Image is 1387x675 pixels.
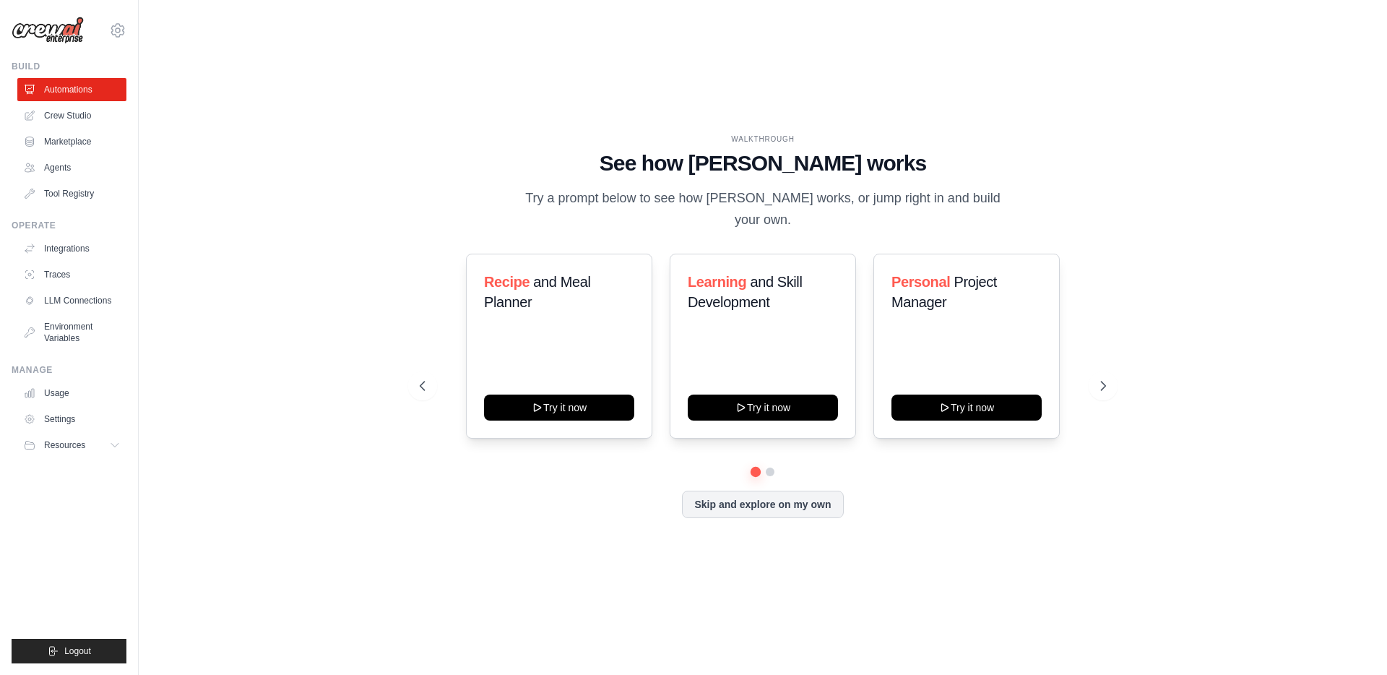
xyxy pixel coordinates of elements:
a: Crew Studio [17,104,126,127]
h1: See how [PERSON_NAME] works [420,150,1106,176]
button: Try it now [484,395,634,421]
a: Environment Variables [17,315,126,350]
div: Build [12,61,126,72]
a: Settings [17,408,126,431]
span: Project Manager [891,274,997,310]
button: Skip and explore on my own [682,491,843,518]
a: LLM Connections [17,289,126,312]
div: WALKTHROUGH [420,134,1106,145]
img: Logo [12,17,84,44]
button: Try it now [891,395,1042,421]
button: Resources [17,434,126,457]
a: Integrations [17,237,126,260]
div: Manage [12,364,126,376]
a: Marketplace [17,130,126,153]
span: Learning [688,274,746,290]
button: Try it now [688,395,838,421]
span: and Meal Planner [484,274,590,310]
span: Recipe [484,274,530,290]
a: Usage [17,382,126,405]
span: Logout [64,645,91,657]
button: Logout [12,639,126,663]
p: Try a prompt below to see how [PERSON_NAME] works, or jump right in and build your own. [520,188,1006,231]
span: and Skill Development [688,274,802,310]
span: Personal [891,274,950,290]
a: Agents [17,156,126,179]
span: Resources [44,439,85,451]
div: Operate [12,220,126,231]
a: Automations [17,78,126,101]
a: Tool Registry [17,182,126,205]
a: Traces [17,263,126,286]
